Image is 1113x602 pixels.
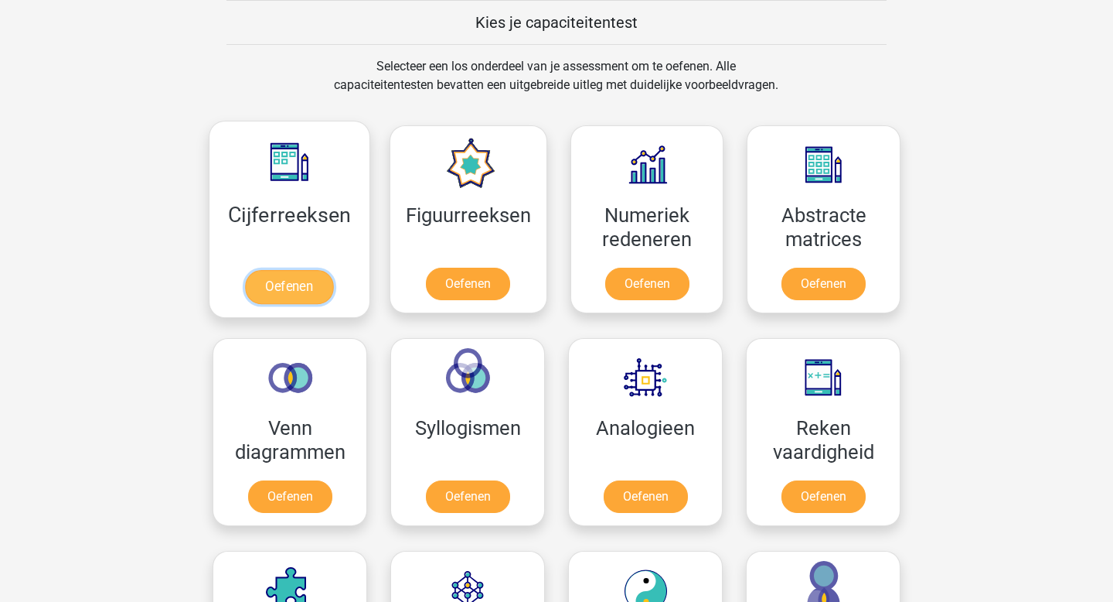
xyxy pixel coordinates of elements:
[226,13,887,32] h5: Kies je capaciteitentest
[426,481,510,513] a: Oefenen
[604,481,688,513] a: Oefenen
[319,57,793,113] div: Selecteer een los onderdeel van je assessment om te oefenen. Alle capaciteitentesten bevatten een...
[781,268,866,300] a: Oefenen
[426,268,510,300] a: Oefenen
[781,481,866,513] a: Oefenen
[605,268,689,300] a: Oefenen
[245,270,333,304] a: Oefenen
[248,481,332,513] a: Oefenen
